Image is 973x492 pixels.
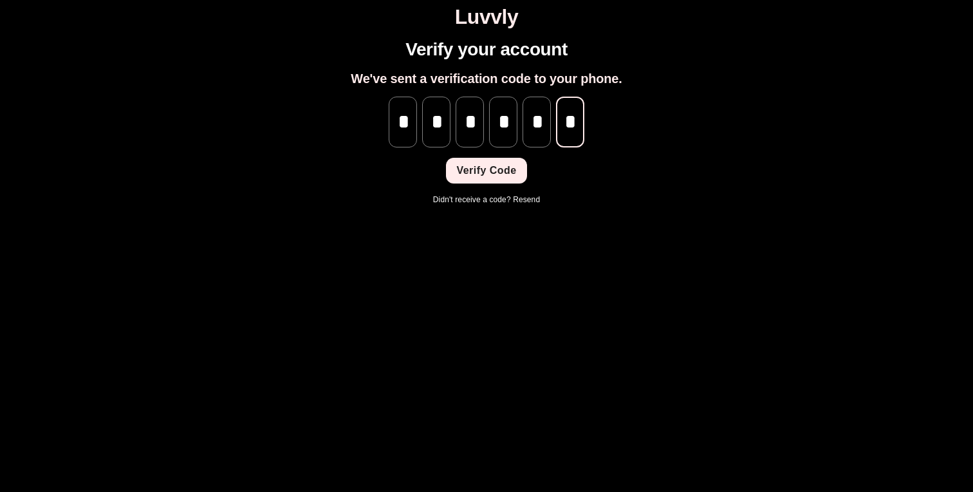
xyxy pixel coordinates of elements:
[446,158,526,184] button: Verify Code
[5,5,968,29] h1: Luvvly
[351,71,622,86] h2: We've sent a verification code to your phone.
[405,39,568,61] h1: Verify your account
[513,195,540,204] a: Resend
[433,194,540,205] p: Didn't receive a code?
